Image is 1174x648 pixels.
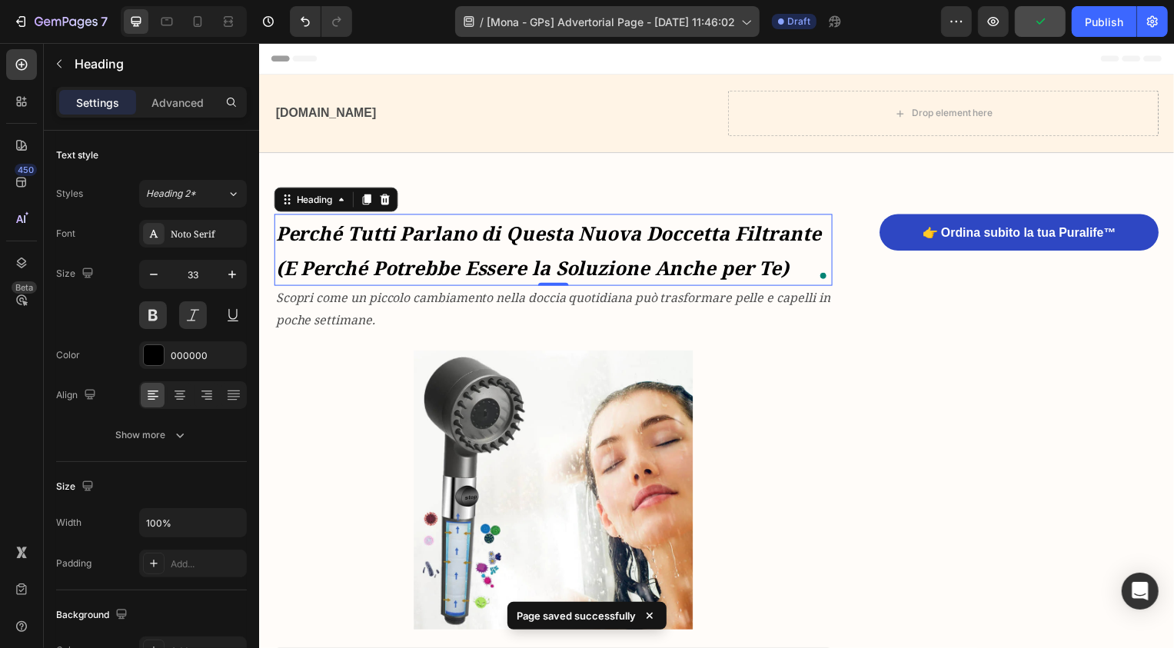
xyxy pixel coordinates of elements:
[1122,573,1159,610] div: Open Intercom Messenger
[56,557,91,570] div: Padding
[75,55,241,73] p: Heading
[487,14,735,30] span: [Mona - GPs] Advertorial Page - [DATE] 11:46:02
[171,228,243,241] div: Noto Serif
[56,477,97,497] div: Size
[12,281,37,294] div: Beta
[15,172,578,244] h1: Rich Text Editor. Editing area: main
[56,264,97,284] div: Size
[480,14,484,30] span: /
[290,6,352,37] div: Undo/Redo
[17,248,576,287] i: Scopri come un piccolo cambiamento nella doccia quotidiana può trasformare pelle e capelli in poc...
[517,608,636,623] p: Page saved successfully
[1072,6,1136,37] button: Publish
[669,184,864,200] p: 👉 Ordina subito la tua Puralife™
[56,605,131,626] div: Background
[56,516,81,530] div: Width
[56,348,80,362] div: Color
[56,148,98,162] div: Text style
[76,95,119,111] p: Settings
[101,12,108,31] p: 7
[626,172,907,209] a: 👉 Ordina subito la tua Puralife™
[171,349,243,363] div: 000000
[659,65,740,77] div: Drop element here
[146,187,196,201] span: Heading 2*
[56,227,75,241] div: Font
[139,180,247,208] button: Heading 2*
[17,178,567,239] strong: Perché Tutti Parlano di Questa Nuova Doccetta Filtrante (E Perché Potrebbe Essere la Soluzione An...
[156,310,437,591] img: gempages_576709691879457531-364243fc-c737-49c5-bd6f-087a6a79cd95.webp
[15,164,37,176] div: 450
[116,427,188,443] div: Show more
[56,385,99,406] div: Align
[171,557,243,571] div: Add...
[787,15,810,28] span: Draft
[6,6,115,37] button: 7
[56,187,83,201] div: Styles
[56,421,247,449] button: Show more
[140,509,246,537] input: Auto
[151,95,204,111] p: Advanced
[1085,14,1123,30] div: Publish
[35,151,77,164] div: Heading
